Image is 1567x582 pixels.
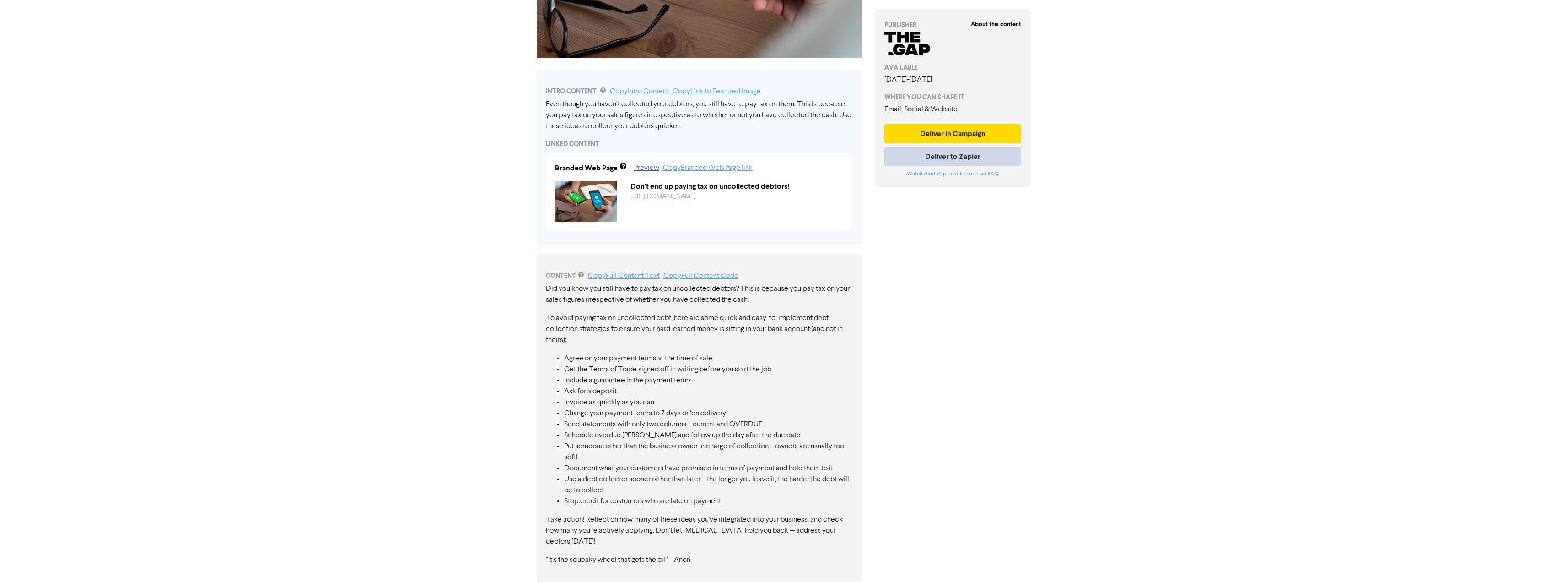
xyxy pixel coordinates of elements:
p: Did you know you still have to pay tax on uncollected debtors? This is because you pay tax on you... [546,283,852,305]
li: Invoice as quickly as you can [564,397,852,408]
a: Watch short Zapier video [907,171,968,177]
div: [DATE] - [DATE] [884,74,1022,85]
li: Include a guarantee in the payment terms [564,375,852,386]
a: Copy Full Content Code [663,272,738,280]
li: Agree on your payment terms at the time of sale [564,353,852,364]
button: Deliver to Zapier [884,147,1022,166]
li: Change your payment terms to 7 days or ‘on delivery’ [564,408,852,419]
li: Send statements with only two columns – current and OVERDUE [564,419,852,430]
p: To avoid paying tax on uncollected debt, here are some quick and easy-to-implement debt collectio... [546,313,852,346]
li: Use a debt collector sooner rather than later – the longer you leave it, the harder the debt will... [564,474,852,496]
div: INTRO CONTENT [546,86,852,97]
strong: About this content [971,21,1021,28]
li: Schedule overdue [PERSON_NAME] and follow up the day after the due date [564,430,852,441]
div: WHERE YOU CAN SHARE IT [884,92,1022,102]
div: Don't end up paying tax on uncollected debtors! [624,181,850,192]
div: AVAILABLE [884,63,1022,72]
iframe: Chat Widget [1452,483,1567,582]
div: or [884,170,1022,178]
a: Copy Link to Featured Image [673,88,761,95]
p: “It’s the squeaky wheel that gets the oil” – Anon [546,555,852,566]
li: Document what your customers have promised in terms of payment and hold them to it [564,463,852,474]
div: Even though you haven’t collected your debtors, you still have to pay tax on them. This is becaus... [546,99,852,132]
a: Copy Full Content Text [588,272,660,280]
div: Email, Social & Website [884,104,1022,115]
li: Get the Terms of Trade signed off in writing before you start the job [564,364,852,375]
li: Ask for a deposit [564,386,852,397]
div: PUBLISHER [884,20,1022,30]
div: https://public2.bomamarketing.com/cp/3zxnSaBLVMASB3ocax4tRO?sa=yNo7hmF1 [624,192,850,201]
a: Copy Intro Content [610,88,669,95]
div: LINKED CONTENT [546,139,852,149]
a: read FAQ [975,171,998,177]
a: Copy Branded Web Page link [663,164,753,172]
a: [URL][DOMAIN_NAME] [630,193,695,200]
button: Deliver in Campaign [884,124,1022,143]
a: Preview [634,164,659,172]
div: Branded Web Page [555,163,618,174]
p: Take action! Reflect on how many of these ideas you've integrated into your business, and check h... [546,514,852,547]
li: Put someone other than the business owner in charge of collection – owners are usually too soft! [564,441,852,463]
li: Stop credit for customers who are late on payment [564,496,852,507]
div: CONTENT [546,271,852,282]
